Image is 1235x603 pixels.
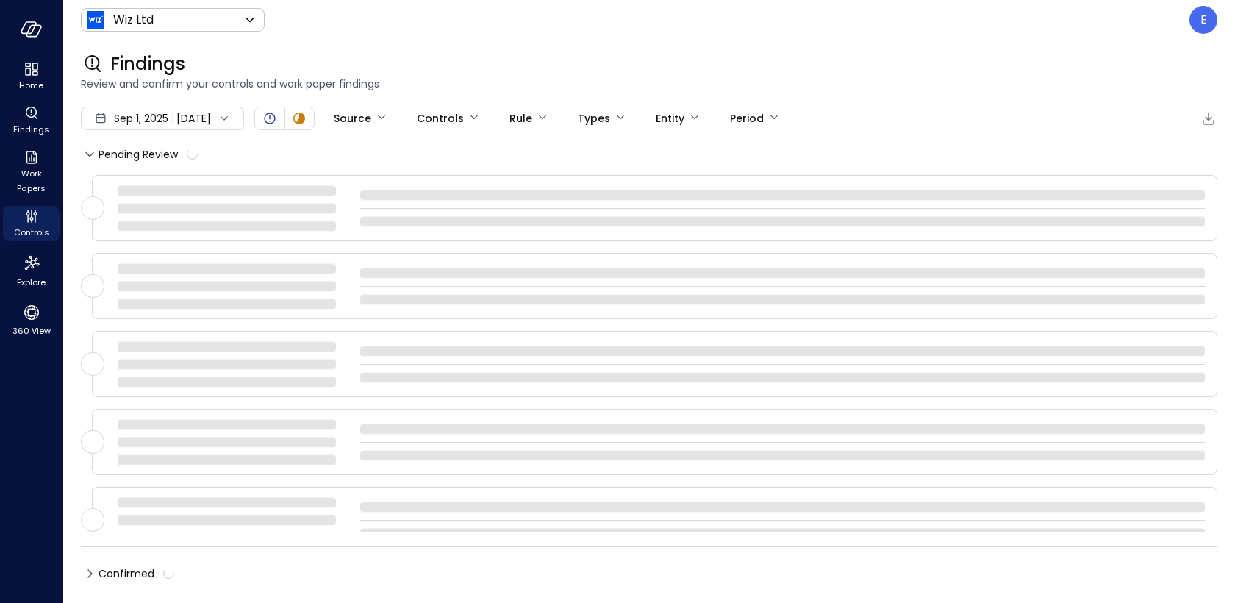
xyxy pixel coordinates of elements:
div: Entity [656,106,684,131]
div: Home [3,59,60,94]
p: E [1200,11,1207,29]
span: Review and confirm your controls and work paper findings [81,76,1217,92]
span: Sep 1, 2025 [114,110,168,126]
span: Explore [17,275,46,290]
div: Open [261,110,279,127]
span: 360 View [12,324,51,338]
span: Confirmed [99,562,174,585]
span: Controls [14,225,49,240]
img: Icon [87,11,104,29]
div: Rule [509,106,532,131]
div: Controls [3,206,60,241]
div: Explore [3,250,60,291]
span: Home [19,78,43,93]
span: calculating... [163,568,174,579]
div: 360 View [3,300,60,340]
span: Pending Review [99,143,198,166]
div: Types [578,106,610,131]
div: Findings [3,103,60,138]
div: Source [334,106,371,131]
div: Period [730,106,764,131]
p: Wiz Ltd [113,11,154,29]
div: In Progress [290,110,308,127]
span: Work Papers [9,166,54,196]
span: Findings [13,122,49,137]
div: Work Papers [3,147,60,197]
div: Controls [417,106,464,131]
span: calculating... [187,149,198,160]
span: Findings [110,52,185,76]
div: Eleanor Yehudai [1189,6,1217,34]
